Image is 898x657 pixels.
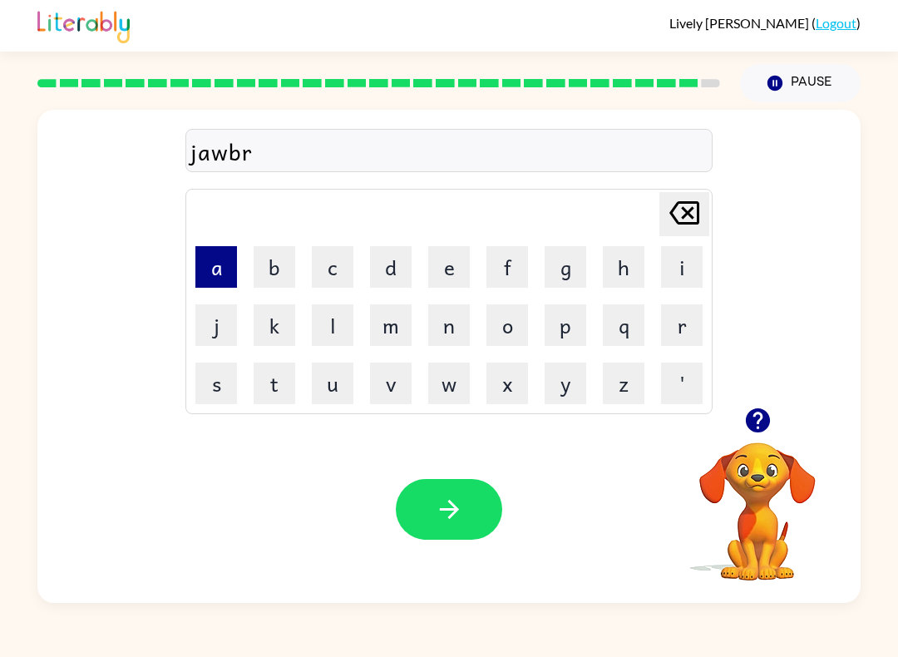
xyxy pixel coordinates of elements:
button: p [545,304,586,346]
button: v [370,363,412,404]
button: l [312,304,353,346]
button: Pause [740,64,861,102]
button: b [254,246,295,288]
a: Logout [816,15,856,31]
button: d [370,246,412,288]
button: u [312,363,353,404]
button: a [195,246,237,288]
button: j [195,304,237,346]
button: ' [661,363,703,404]
button: x [486,363,528,404]
video: Your browser must support playing .mp4 files to use Literably. Please try using another browser. [674,417,841,583]
button: n [428,304,470,346]
button: g [545,246,586,288]
div: ( ) [669,15,861,31]
button: m [370,304,412,346]
span: Lively [PERSON_NAME] [669,15,812,31]
button: f [486,246,528,288]
button: c [312,246,353,288]
button: e [428,246,470,288]
button: t [254,363,295,404]
button: z [603,363,644,404]
button: y [545,363,586,404]
button: s [195,363,237,404]
button: h [603,246,644,288]
button: o [486,304,528,346]
button: w [428,363,470,404]
img: Literably [37,7,130,43]
button: k [254,304,295,346]
button: q [603,304,644,346]
button: r [661,304,703,346]
div: jawbr [190,134,708,169]
button: i [661,246,703,288]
